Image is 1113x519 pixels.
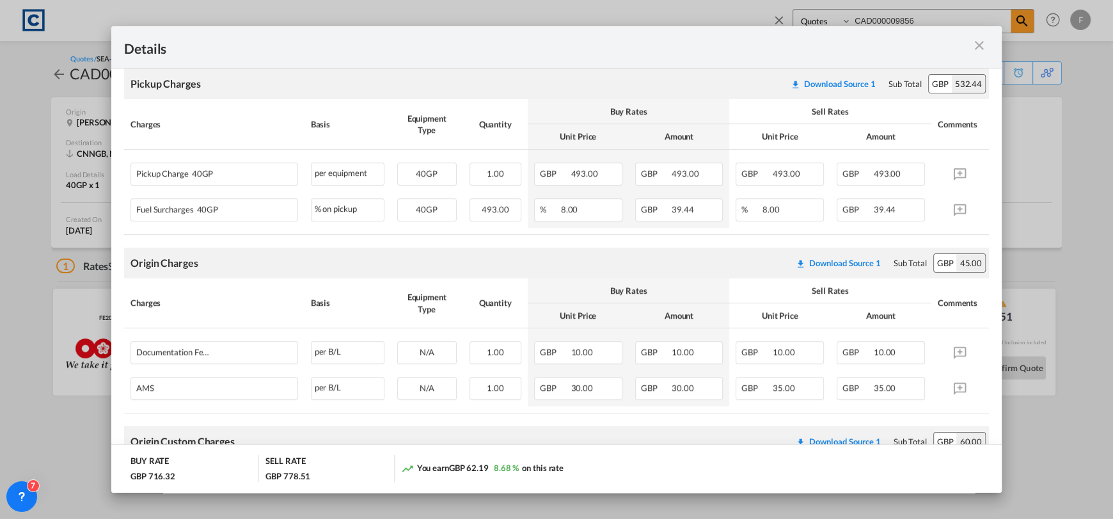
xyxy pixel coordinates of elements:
[729,124,830,149] th: Unit Price
[842,383,872,393] span: GBP
[311,377,384,400] div: per B/L
[130,256,198,270] div: Origin Charges
[420,383,434,393] span: N/A
[136,163,253,179] div: Pickup Charge
[571,347,594,357] span: 10.00
[736,106,924,117] div: Sell Rates
[528,124,629,149] th: Unit Price
[934,254,957,272] div: GBP
[130,470,175,482] div: GBP 716.32
[311,118,384,130] div: Basis
[130,455,169,470] div: BUY RATE
[741,383,771,393] span: GBP
[189,169,214,179] span: 40GP
[762,204,780,214] span: 8.00
[729,303,830,328] th: Unit Price
[534,106,723,117] div: Buy Rates
[540,383,569,393] span: GBP
[956,254,985,272] div: 45.00
[420,347,434,357] span: N/A
[482,204,509,214] span: 493.00
[934,433,957,451] div: GBP
[311,198,384,221] div: % on pickup
[741,204,761,214] span: %
[874,168,901,179] span: 493.00
[130,435,235,449] div: Origin Custom Charges
[842,168,872,179] span: GBP
[874,204,896,214] span: 39.44
[571,168,598,179] span: 493.00
[487,347,504,357] span: 1.00
[130,297,298,308] div: Charges
[397,113,457,136] div: Equipment Type
[136,378,253,393] div: AMS
[540,347,569,357] span: GBP
[796,437,806,447] md-icon: icon-download
[796,436,881,447] div: Download original source rate sheet
[136,199,253,214] div: Fuel Surcharges
[789,436,887,447] div: Download original source rate sheet
[929,75,952,93] div: GBP
[401,462,414,475] md-icon: icon-trending-up
[894,257,927,269] div: Sub Total
[952,75,985,93] div: 532.44
[449,463,489,473] span: GBP 62.19
[672,347,694,357] span: 10.00
[809,258,881,268] div: Download Source 1
[789,430,887,453] button: Download original source rate sheet
[111,26,1002,493] md-dialog: Pickup Door ...
[796,258,881,268] div: Download original source rate sheet
[561,204,578,214] span: 8.00
[672,168,699,179] span: 493.00
[791,79,801,90] md-icon: icon-download
[672,383,694,393] span: 30.00
[528,303,629,328] th: Unit Price
[311,163,384,186] div: per equipment
[874,347,896,357] span: 10.00
[311,341,384,364] div: per B/L
[809,436,881,447] div: Download Source 1
[130,118,298,130] div: Charges
[130,77,201,91] div: Pickup Charges
[494,463,519,473] span: 8.68 %
[265,455,305,470] div: SELL RATE
[571,383,594,393] span: 30.00
[311,297,384,308] div: Basis
[487,383,504,393] span: 1.00
[540,168,569,179] span: GBP
[972,38,987,53] md-icon: icon-close m-3 fg-AAA8AD cursor
[741,168,771,179] span: GBP
[487,168,504,179] span: 1.00
[789,258,887,268] div: Download original source rate sheet
[540,204,559,214] span: %
[534,285,723,296] div: Buy Rates
[830,303,931,328] th: Amount
[124,39,903,55] div: Details
[672,204,694,214] span: 39.44
[629,303,730,328] th: Amount
[784,72,882,95] button: Download original source rate sheet
[796,259,806,269] md-icon: icon-download
[773,383,795,393] span: 35.00
[888,78,922,90] div: Sub Total
[194,205,219,214] span: 40GP
[401,462,564,475] div: You earn on this rate
[641,168,670,179] span: GBP
[265,470,310,482] div: GBP 778.51
[736,285,924,296] div: Sell Rates
[773,168,800,179] span: 493.00
[842,347,872,357] span: GBP
[931,99,989,149] th: Comments
[470,118,521,130] div: Quantity
[641,204,670,214] span: GBP
[830,124,931,149] th: Amount
[416,168,438,179] span: 40GP
[773,347,795,357] span: 10.00
[931,278,989,328] th: Comments
[136,342,253,357] div: Documentation Fee Origin
[842,204,872,214] span: GBP
[470,297,521,308] div: Quantity
[784,79,882,89] div: Download original source rate sheet
[804,79,876,89] div: Download Source 1
[641,347,670,357] span: GBP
